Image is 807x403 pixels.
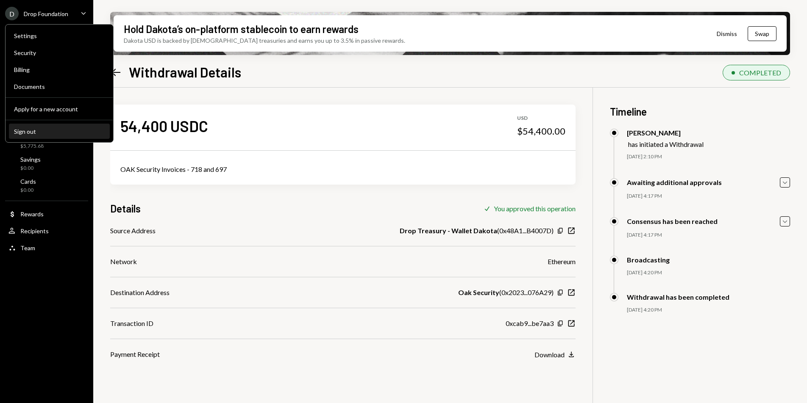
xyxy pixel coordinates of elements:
div: [PERSON_NAME] [627,129,704,137]
a: Recipients [5,223,88,238]
div: Documents [14,83,105,90]
div: Dakota USD is backed by [DEMOGRAPHIC_DATA] treasuries and earns you up to 3.5% in passive rewards. [124,36,405,45]
div: Sign out [14,128,105,135]
div: has initiated a Withdrawal [628,140,704,148]
div: Transaction ID [110,318,153,328]
div: Drop Foundation [24,10,68,17]
button: Sign out [9,124,110,139]
div: $0.00 [20,165,41,172]
a: Cards$0.00 [5,175,88,196]
div: $5,775.68 [20,143,45,150]
a: Team [5,240,88,255]
div: Rewards [20,210,44,218]
a: Billing [9,62,110,77]
div: [DATE] 4:17 PM [627,232,790,239]
div: Download [534,351,565,359]
div: 0xcab9...be7aa3 [506,318,554,328]
div: Awaiting additional approvals [627,178,722,186]
div: ( 0x2023...076A29 ) [458,287,554,298]
div: [DATE] 4:20 PM [627,306,790,314]
a: Settings [9,28,110,43]
div: Settings [14,32,105,39]
b: Drop Treasury - Wallet Dakota [400,226,497,236]
div: COMPLETED [739,69,781,77]
div: Recipients [20,227,49,235]
div: Broadcasting [627,256,670,264]
div: [DATE] 4:20 PM [627,269,790,276]
div: Security [14,49,105,56]
div: Destination Address [110,287,170,298]
a: Documents [9,79,110,94]
div: $54,400.00 [517,125,565,137]
b: Oak Security [458,287,499,298]
div: Withdrawal has been completed [627,293,729,301]
div: USD [517,115,565,122]
div: Billing [14,66,105,73]
h3: Timeline [610,105,790,119]
div: Source Address [110,226,156,236]
div: Hold Dakota’s on-platform stablecoin to earn rewards [124,22,359,36]
div: OAK Security Invoices - 718 and 697 [120,164,565,174]
a: Rewards [5,206,88,221]
button: Swap [748,26,776,41]
button: Download [534,350,576,359]
div: [DATE] 4:17 PM [627,193,790,200]
div: Cards [20,178,36,185]
div: Apply for a new account [14,105,105,113]
div: Team [20,244,35,251]
div: Savings [20,156,41,163]
div: Ethereum [548,257,576,267]
div: Consensus has been reached [627,217,718,225]
button: Apply for a new account [9,102,110,117]
div: [DATE] 2:10 PM [627,153,790,160]
button: Dismiss [706,24,748,44]
a: Savings$0.00 [5,153,88,174]
div: 54,400 USDC [120,116,208,135]
a: Security [9,45,110,60]
h1: Withdrawal Details [129,63,241,80]
div: D [5,7,19,20]
div: Network [110,257,137,267]
div: ( 0x48A1...B4007D ) [400,226,554,236]
div: Payment Receipt [110,349,160,359]
h3: Details [110,201,141,215]
div: $0.00 [20,187,36,194]
div: You approved this operation [494,204,576,213]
